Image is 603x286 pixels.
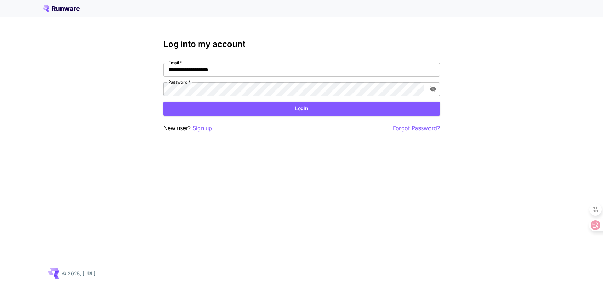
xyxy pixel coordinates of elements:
button: toggle password visibility [427,83,439,95]
label: Password [168,79,190,85]
h3: Log into my account [163,39,440,49]
button: Sign up [192,124,212,133]
p: © 2025, [URL] [62,270,95,277]
button: Forgot Password? [393,124,440,133]
label: Email [168,60,182,66]
p: New user? [163,124,212,133]
button: Login [163,102,440,116]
